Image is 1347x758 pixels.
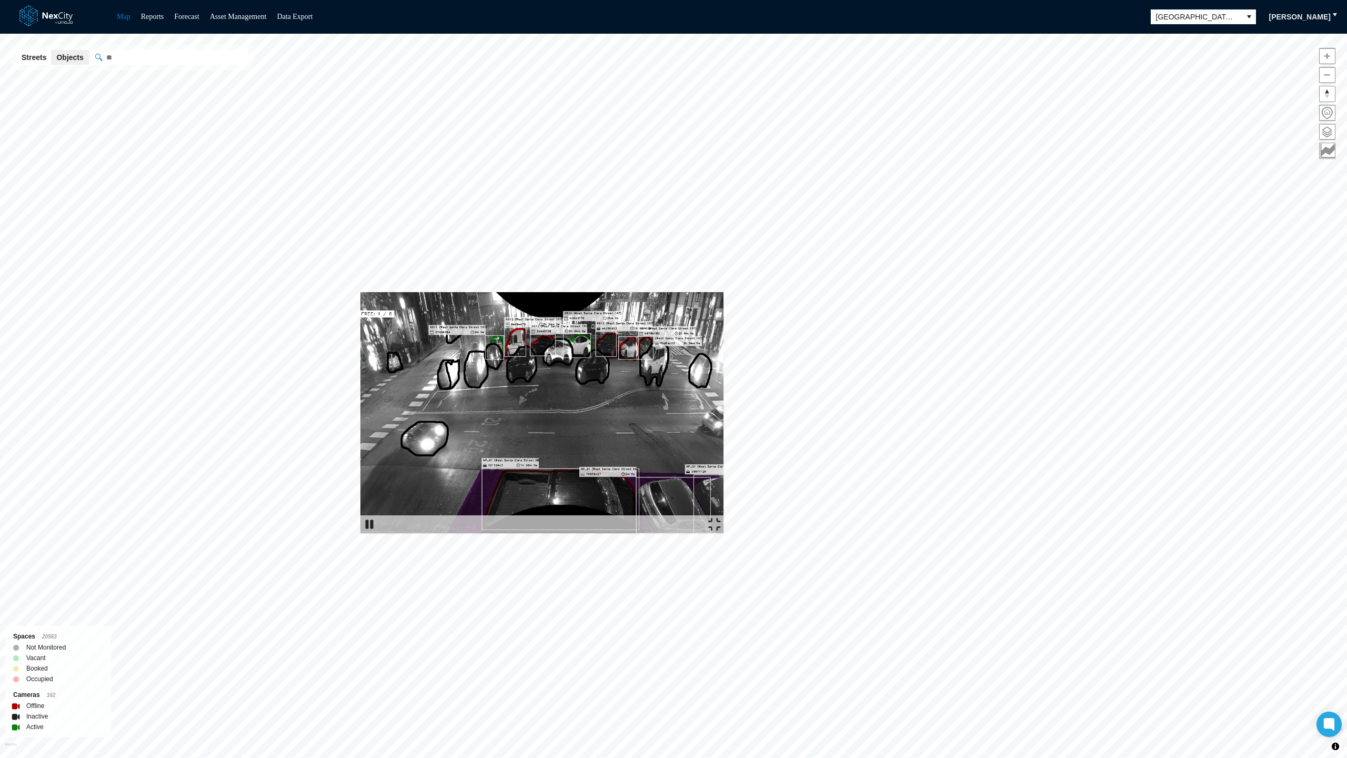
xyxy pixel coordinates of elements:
[47,692,56,698] span: 162
[277,13,313,21] a: Data Export
[1269,12,1331,22] span: [PERSON_NAME]
[141,13,164,21] a: Reports
[708,518,721,531] img: expand
[1319,143,1335,159] button: Key metrics
[360,292,723,533] img: video
[1332,741,1339,752] span: Toggle attribution
[16,50,52,65] button: Streets
[26,701,44,711] label: Offline
[1320,67,1335,83] span: Zoom out
[363,518,376,531] img: play
[26,653,45,663] label: Vacant
[1319,86,1335,102] button: Reset bearing to north
[174,13,199,21] a: Forecast
[1242,9,1256,24] button: select
[26,711,48,722] label: Inactive
[1320,86,1335,102] span: Reset bearing to north
[56,52,83,63] span: Objects
[117,13,130,21] a: Map
[26,674,53,684] label: Occupied
[42,634,57,640] span: 20583
[5,743,17,755] a: Mapbox homepage
[1319,124,1335,140] button: Layers management
[51,50,88,65] button: Objects
[1319,67,1335,83] button: Zoom out
[13,631,103,642] div: Spaces
[13,690,103,701] div: Cameras
[1329,740,1342,753] button: Toggle attribution
[26,642,66,653] label: Not Monitored
[26,722,44,732] label: Active
[1320,48,1335,64] span: Zoom in
[26,663,48,674] label: Booked
[1319,105,1335,121] button: Home
[1156,12,1237,22] span: [GEOGRAPHIC_DATA][PERSON_NAME]
[1262,8,1338,25] button: [PERSON_NAME]
[22,52,46,63] span: Streets
[210,13,267,21] a: Asset Management
[1319,48,1335,64] button: Zoom in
